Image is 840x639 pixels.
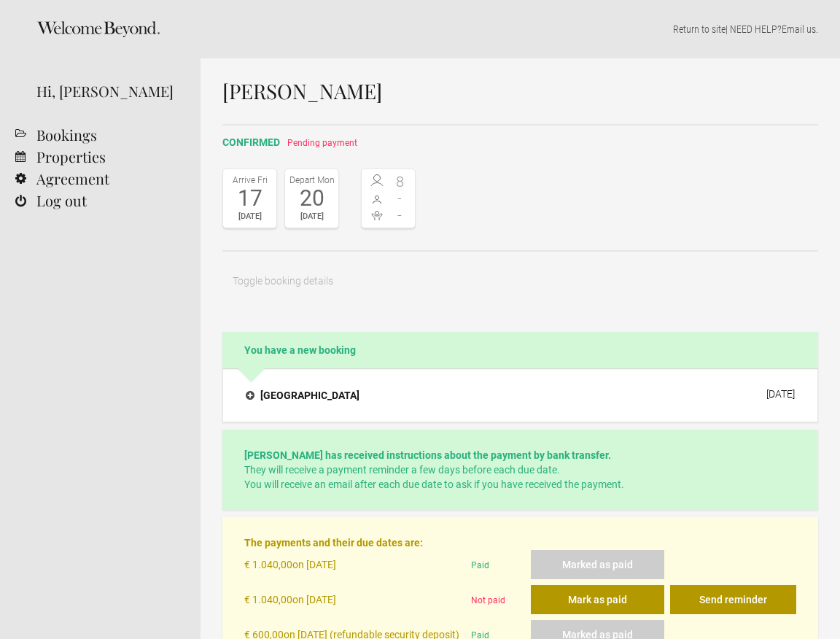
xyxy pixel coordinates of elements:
[766,388,795,400] div: [DATE]
[782,23,816,35] a: Email us
[389,174,412,189] span: 8
[222,80,818,102] h1: [PERSON_NAME]
[289,187,335,209] div: 20
[389,208,412,222] span: -
[222,135,818,150] h2: confirmed
[227,187,273,209] div: 17
[222,22,818,36] p: | NEED HELP? .
[244,585,465,620] div: on [DATE]
[222,332,818,368] h2: You have a new booking
[222,266,343,295] button: Toggle booking details
[244,449,611,461] strong: [PERSON_NAME] has received instructions about the payment by bank transfer.
[227,209,273,224] div: [DATE]
[287,138,357,148] span: Pending payment
[36,80,179,102] div: Hi, [PERSON_NAME]
[244,550,465,585] div: on [DATE]
[244,594,292,605] flynt-currency: € 1.040,00
[670,585,796,614] button: Send reminder
[531,550,664,579] button: Marked as paid
[234,380,806,411] button: [GEOGRAPHIC_DATA] [DATE]
[465,550,531,585] div: Paid
[465,585,531,620] div: Not paid
[531,585,664,614] button: Mark as paid
[289,173,335,187] div: Depart Mon
[227,173,273,187] div: Arrive Fri
[244,559,292,570] flynt-currency: € 1.040,00
[389,191,412,206] span: -
[246,388,359,403] h4: [GEOGRAPHIC_DATA]
[673,23,726,35] a: Return to site
[244,448,796,492] p: They will receive a payment reminder a few days before each due date. You will receive an email a...
[244,537,423,549] strong: The payments and their due dates are:
[289,209,335,224] div: [DATE]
